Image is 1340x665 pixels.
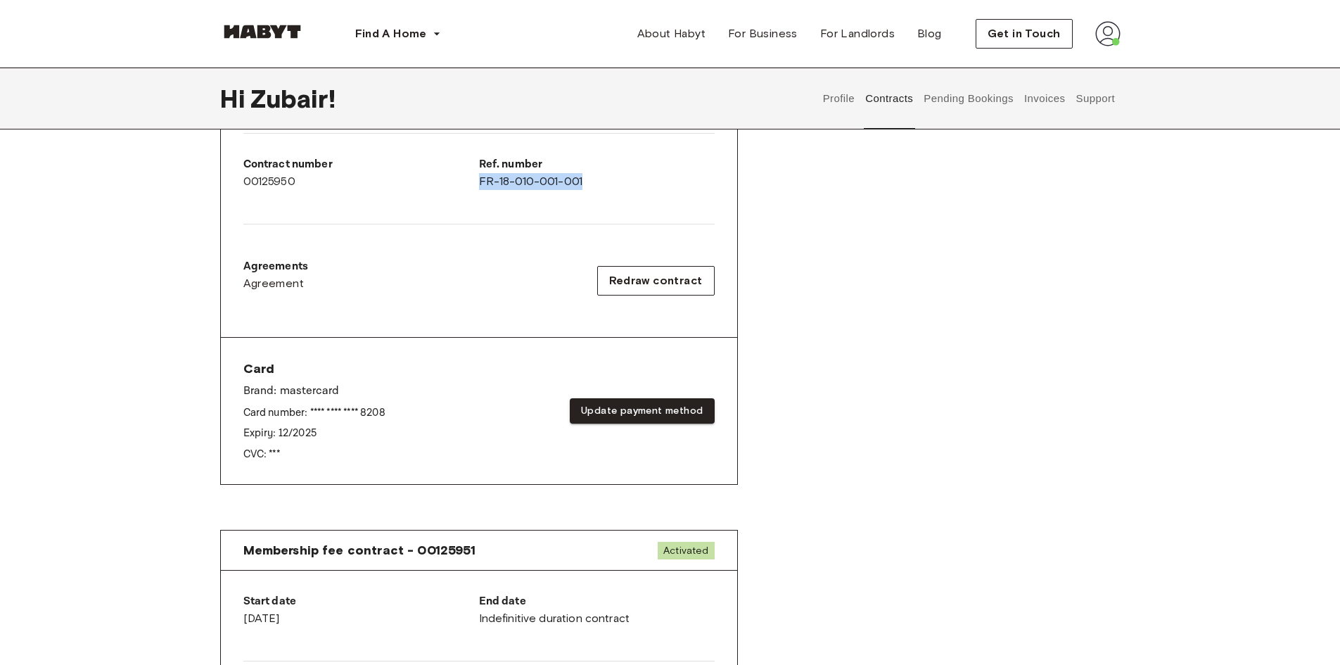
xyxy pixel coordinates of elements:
[243,593,479,627] div: [DATE]
[243,156,479,173] p: Contract number
[250,84,336,113] span: Zubair !
[820,25,895,42] span: For Landlords
[817,68,1120,129] div: user profile tabs
[220,84,250,113] span: Hi
[809,20,906,48] a: For Landlords
[243,593,479,610] p: Start date
[1095,21,1121,46] img: avatar
[344,20,452,48] button: Find A Home
[917,25,942,42] span: Blog
[220,25,305,39] img: Habyt
[1074,68,1117,129] button: Support
[988,25,1061,42] span: Get in Touch
[479,593,715,627] div: Indefinitive duration contract
[570,398,714,424] button: Update payment method
[658,542,714,559] span: Activated
[243,426,385,441] p: Expiry: 12 / 2025
[728,25,798,42] span: For Business
[243,383,385,400] p: Brand: mastercard
[243,360,385,377] span: Card
[597,266,715,296] button: Redraw contract
[906,20,953,48] a: Blog
[479,156,715,190] div: FR-18-010-001-001
[355,25,427,42] span: Find A Home
[243,258,309,275] p: Agreements
[1022,68,1066,129] button: Invoices
[243,275,309,292] a: Agreement
[821,68,857,129] button: Profile
[717,20,809,48] a: For Business
[479,593,715,610] p: End date
[609,272,703,289] span: Redraw contract
[864,68,915,129] button: Contracts
[243,275,305,292] span: Agreement
[637,25,706,42] span: About Habyt
[976,19,1073,49] button: Get in Touch
[243,542,476,559] span: Membership fee contract - 00125951
[243,156,479,190] div: 00125950
[626,20,717,48] a: About Habyt
[922,68,1016,129] button: Pending Bookings
[479,156,715,173] p: Ref. number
